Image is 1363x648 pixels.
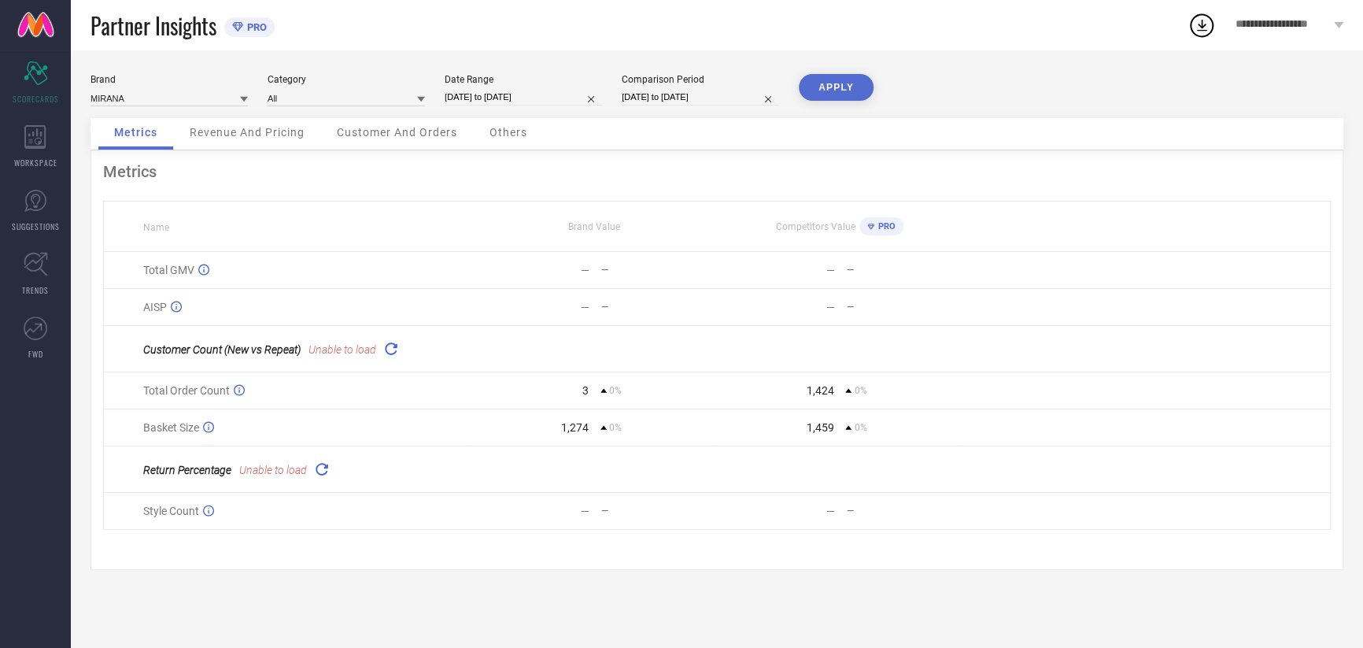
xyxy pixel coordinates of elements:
span: 0% [609,422,622,433]
input: Select date range [445,89,602,106]
span: Style Count [143,505,199,517]
span: SUGGESTIONS [12,220,60,232]
div: — [826,505,834,517]
div: — [846,302,961,313]
div: — [826,264,834,276]
span: Return Percentage [143,464,231,476]
div: Metrics [103,162,1331,181]
span: Basket Size [143,421,199,434]
span: Competitors Value [776,221,855,232]
div: — [581,505,589,517]
div: 3 [582,384,589,397]
div: — [581,264,589,276]
input: Select comparison period [622,89,779,106]
div: Brand [90,74,248,85]
div: — [846,265,961,276]
span: AISP [143,301,167,313]
div: — [581,301,589,313]
span: TRENDS [22,284,49,296]
div: Comparison Period [622,74,779,85]
div: Open download list [1188,11,1216,39]
div: 1,274 [561,421,589,434]
div: — [601,505,716,517]
div: — [826,301,834,313]
span: PRO [874,221,896,231]
span: SCORECARDS [13,93,59,105]
span: Customer And Orders [337,126,457,139]
button: APPLY [799,74,874,101]
span: WORKSPACE [14,157,57,168]
div: Category [268,74,425,85]
span: Unable to load [308,343,376,356]
span: PRO [243,21,267,33]
span: Total Order Count [143,384,230,397]
span: Others [489,126,527,139]
span: FWD [28,348,43,360]
div: — [601,265,716,276]
span: Brand Value [568,221,620,232]
div: Reload "Return Percentage " [311,458,333,480]
span: Customer Count (New vs Repeat) [143,343,301,356]
div: Date Range [445,74,602,85]
div: — [601,302,716,313]
span: 0% [609,385,622,396]
div: — [846,505,961,517]
span: Partner Insights [90,9,216,42]
span: 0% [854,422,866,433]
span: Unable to load [239,464,307,476]
div: Reload "Customer Count (New vs Repeat) " [380,338,402,360]
span: Total GMV [143,264,194,276]
span: Name [143,222,169,233]
div: 1,459 [806,421,833,434]
div: 1,424 [806,384,833,397]
span: 0% [854,385,866,396]
span: Revenue And Pricing [190,126,305,139]
span: Metrics [114,126,157,139]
